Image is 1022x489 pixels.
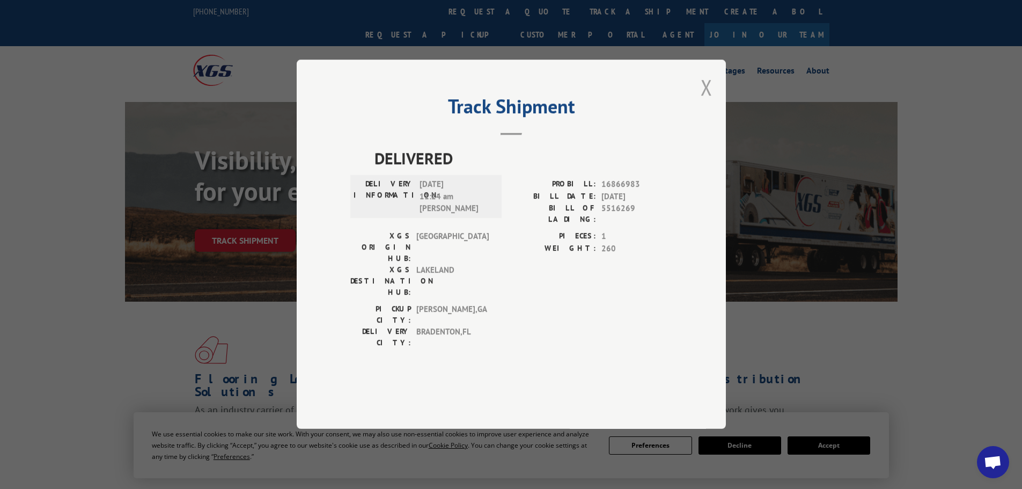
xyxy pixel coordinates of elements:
[350,326,411,349] label: DELIVERY CITY:
[601,179,672,191] span: 16866983
[601,203,672,225] span: 5516269
[350,231,411,265] label: XGS ORIGIN HUB:
[416,231,489,265] span: [GEOGRAPHIC_DATA]
[511,243,596,255] label: WEIGHT:
[511,203,596,225] label: BILL OF LADING:
[350,99,672,119] h2: Track Shipment
[350,304,411,326] label: PICKUP CITY:
[511,179,596,191] label: PROBILL:
[350,265,411,298] label: XGS DESTINATION HUB:
[416,326,489,349] span: BRADENTON , FL
[977,446,1009,478] div: Open chat
[511,191,596,203] label: BILL DATE:
[420,179,492,215] span: [DATE] 11:24 am [PERSON_NAME]
[511,231,596,243] label: PIECES:
[701,73,712,101] button: Close modal
[374,147,672,171] span: DELIVERED
[354,179,414,215] label: DELIVERY INFORMATION:
[601,231,672,243] span: 1
[601,191,672,203] span: [DATE]
[416,304,489,326] span: [PERSON_NAME] , GA
[601,243,672,255] span: 260
[416,265,489,298] span: LAKELAND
